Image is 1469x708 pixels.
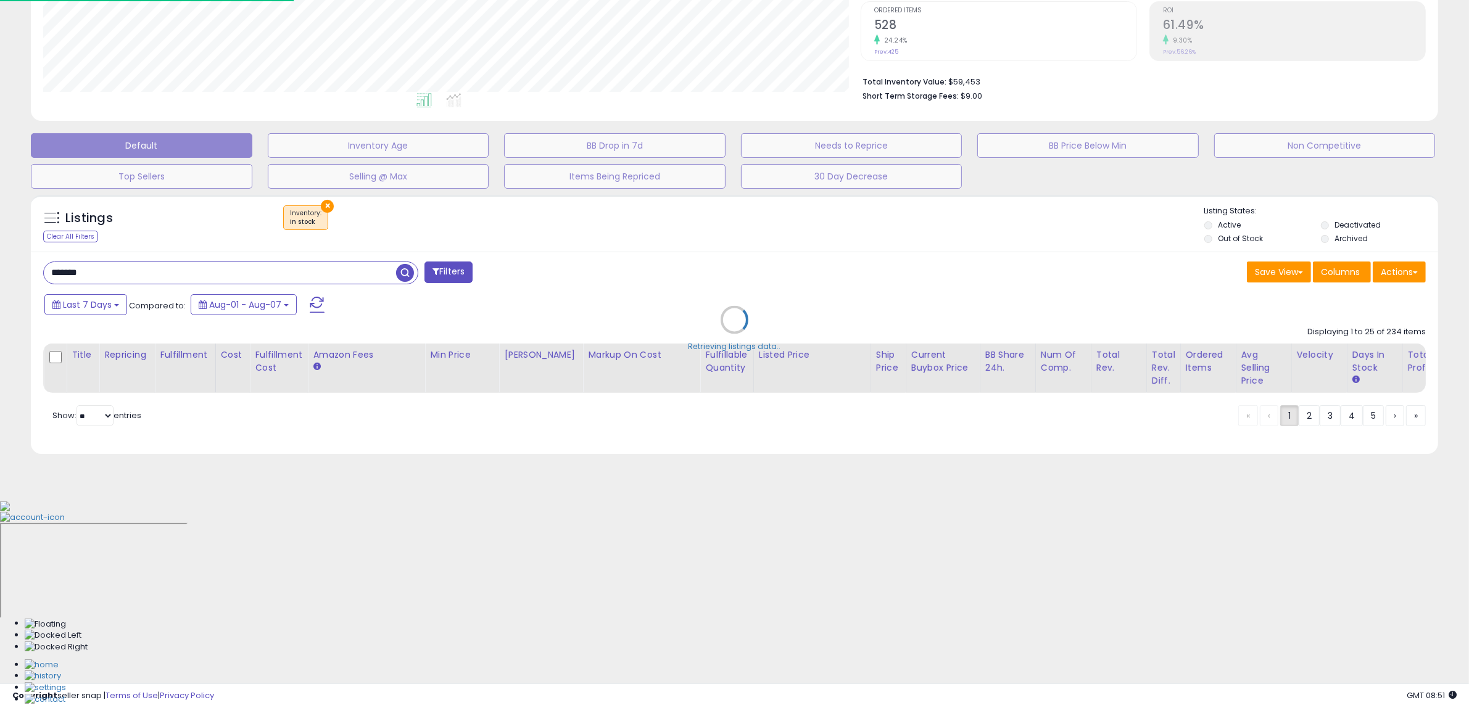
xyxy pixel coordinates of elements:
[1163,18,1425,35] h2: 61.49%
[25,659,59,671] img: Home
[741,133,962,158] button: Needs to Reprice
[880,36,908,45] small: 24.24%
[504,133,726,158] button: BB Drop in 7d
[863,76,946,87] b: Total Inventory Value:
[1169,36,1193,45] small: 9.30%
[863,73,1417,88] li: $59,453
[689,341,781,352] div: Retrieving listings data..
[31,164,252,189] button: Top Sellers
[504,164,726,189] button: Items Being Repriced
[741,164,962,189] button: 30 Day Decrease
[961,90,982,102] span: $9.00
[863,91,959,101] b: Short Term Storage Fees:
[268,164,489,189] button: Selling @ Max
[25,682,66,694] img: Settings
[25,670,61,682] img: History
[25,641,88,653] img: Docked Right
[874,7,1136,14] span: Ordered Items
[977,133,1199,158] button: BB Price Below Min
[25,619,66,630] img: Floating
[268,133,489,158] button: Inventory Age
[874,18,1136,35] h2: 528
[1214,133,1436,158] button: Non Competitive
[1163,48,1196,56] small: Prev: 56.26%
[25,630,81,641] img: Docked Left
[1163,7,1425,14] span: ROI
[31,133,252,158] button: Default
[25,694,65,706] img: Contact
[874,48,898,56] small: Prev: 425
